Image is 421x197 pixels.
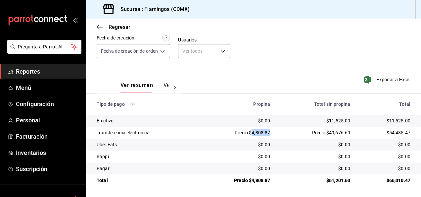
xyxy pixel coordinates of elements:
[204,129,270,136] div: Precio $4,808.87
[16,149,46,156] font: Inventarios
[7,40,81,54] button: Pregunta a Parrot AI
[16,117,40,124] font: Personal
[97,129,194,136] div: Transferencia electrónica
[16,100,54,107] font: Configuración
[281,141,350,148] div: $0.00
[97,117,194,124] div: Efectivo
[130,102,135,106] svg: Los pagos realizados con Pay y otras terminales son montos brutos.
[361,141,410,148] div: $0.00
[97,34,134,41] div: Fecha de creación
[5,48,81,55] a: Pregunta a Parrot AI
[204,165,270,172] div: $0.00
[204,153,270,160] div: $0.00
[204,177,270,184] div: Precio $4,808.87
[281,117,350,124] div: $11,525.00
[97,141,194,148] div: Uber Eats
[365,76,410,84] button: Exportar a Excel
[97,153,194,160] div: Rappi
[115,5,190,13] h3: Sucursal: Flamingos (CDMX)
[361,129,410,136] div: $54,485.47
[109,24,130,30] span: Regresar
[16,84,31,91] font: Menú
[361,117,410,124] div: $11,525.00
[164,82,188,93] button: Ver pagos
[97,24,130,30] button: Regresar
[97,101,125,107] font: Tipo de pago
[178,44,230,58] div: Ver todos
[120,82,168,93] div: Pestañas de navegación
[178,37,230,42] label: Usuarios
[281,165,350,172] div: $0.00
[376,77,410,82] font: Exportar a Excel
[361,153,410,160] div: $0.00
[16,165,47,172] font: Suscripción
[18,43,71,50] span: Pregunta a Parrot AI
[281,101,350,107] div: Total sin propina
[361,177,410,184] div: $66,010.47
[16,68,40,75] font: Reportes
[281,129,350,136] div: Precio $49,676.60
[120,82,153,89] font: Ver resumen
[204,101,270,107] div: Propina
[361,101,410,107] div: Total
[97,177,194,184] div: Total
[281,153,350,160] div: $0.00
[204,141,270,148] div: $0.00
[101,48,158,54] span: Fecha de creación de orden
[73,17,78,23] button: open_drawer_menu
[204,117,270,124] div: $0.00
[97,165,194,172] div: Pagar
[281,177,350,184] div: $61,201.60
[361,165,410,172] div: $0.00
[16,133,48,140] font: Facturación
